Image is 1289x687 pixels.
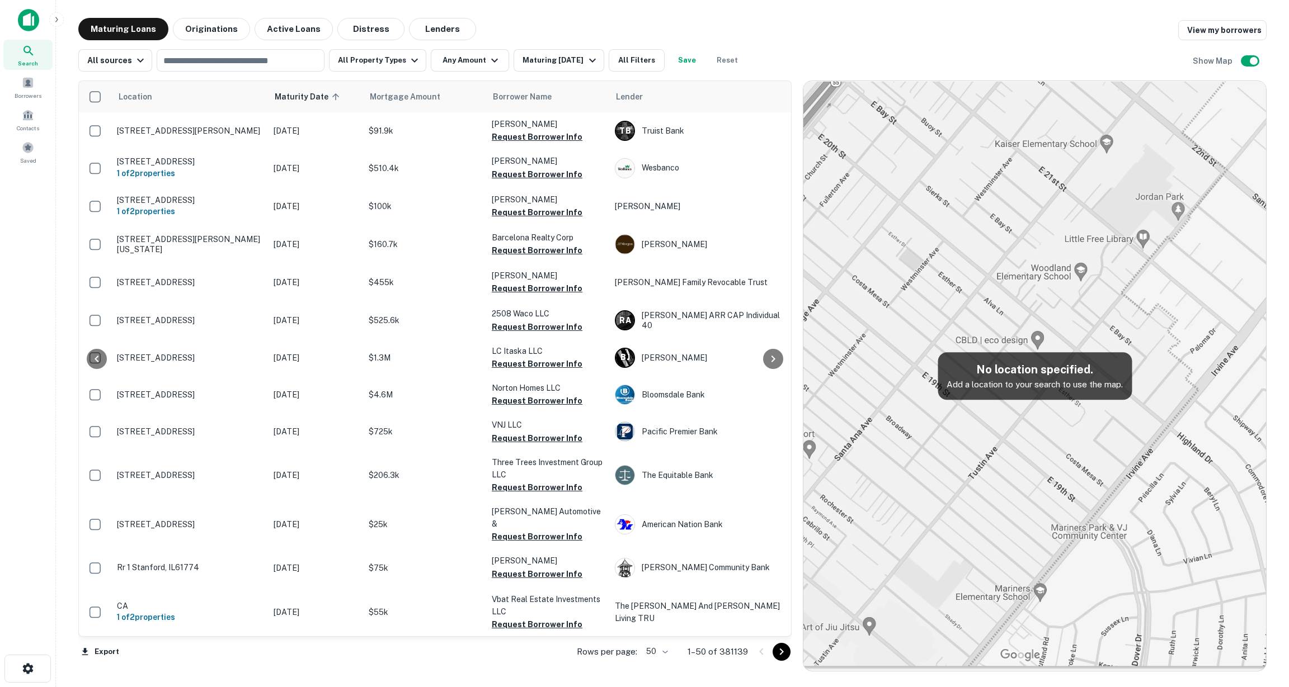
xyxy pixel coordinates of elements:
[615,465,783,485] div: The Equitable Bank
[87,54,147,67] div: All sources
[577,645,637,658] p: Rows per page:
[492,394,582,408] button: Request Borrower Info
[3,105,53,135] a: Contacts
[369,125,481,137] p: $91.9k
[947,378,1123,391] p: Add a location to your search to use the map.
[117,126,262,136] p: [STREET_ADDRESS][PERSON_NAME]
[492,155,604,167] p: [PERSON_NAME]
[369,388,481,401] p: $4.6M
[615,385,783,405] div: Bloomsdale Bank
[3,40,53,70] a: Search
[492,118,604,130] p: [PERSON_NAME]
[274,352,357,364] p: [DATE]
[3,137,53,167] a: Saved
[117,601,262,611] p: CA
[117,157,262,167] p: [STREET_ADDRESS]
[492,357,582,371] button: Request Borrower Info
[620,352,629,363] p: B J
[492,419,604,431] p: VNJ LLC
[111,81,268,112] th: Location
[609,49,665,72] button: All Filters
[619,125,631,137] p: T B
[615,235,634,254] img: picture
[117,205,262,217] h6: 1 of 2 properties
[492,481,582,494] button: Request Borrower Info
[947,361,1123,378] h5: No location specified.
[18,59,38,68] span: Search
[615,421,783,442] div: Pacific Premier Bank
[274,125,357,137] p: [DATE]
[409,18,476,40] button: Lenders
[669,49,705,72] button: Save your search to get updates of matches that match your search criteria.
[369,518,481,530] p: $25k
[369,606,481,618] p: $55k
[255,18,333,40] button: Active Loans
[117,611,262,623] h6: 1 of 2 properties
[492,307,604,320] p: 2508 Waco LLC
[615,514,783,534] div: American Nation Bank
[492,320,582,334] button: Request Borrower Info
[615,121,783,141] div: Truist Bank
[609,81,788,112] th: Lender
[431,49,509,72] button: Any Amount
[363,81,486,112] th: Mortgage Amount
[514,49,604,72] button: Maturing [DATE]
[492,593,604,618] p: Vbat Real Estate Investments LLC
[492,244,582,257] button: Request Borrower Info
[274,469,357,481] p: [DATE]
[117,519,262,529] p: [STREET_ADDRESS]
[274,314,357,326] p: [DATE]
[688,645,748,658] p: 1–50 of 381139
[117,315,262,325] p: [STREET_ADDRESS]
[3,72,53,102] a: Borrowers
[615,515,634,534] img: picture
[274,276,357,288] p: [DATE]
[492,382,604,394] p: Norton Homes LLC
[369,314,481,326] p: $525.6k
[274,562,357,574] p: [DATE]
[78,643,122,660] button: Export
[369,200,481,212] p: $100k
[493,90,552,103] span: Borrower Name
[615,348,783,368] div: [PERSON_NAME]
[619,315,631,326] p: R A
[773,643,791,661] button: Go to next page
[492,567,582,581] button: Request Borrower Info
[17,124,39,132] span: Contacts
[492,456,604,481] p: Three Trees Investment Group LLC
[275,90,343,103] span: Maturity Date
[492,130,582,144] button: Request Borrower Info
[274,200,357,212] p: [DATE]
[274,518,357,530] p: [DATE]
[492,282,582,295] button: Request Borrower Info
[117,167,262,179] h6: 1 of 2 properties
[117,470,262,480] p: [STREET_ADDRESS]
[117,234,262,254] p: [STREET_ADDRESS][PERSON_NAME][US_STATE]
[274,606,357,618] p: [DATE]
[1178,20,1267,40] a: View my borrowers
[615,422,634,441] img: picture
[492,345,604,357] p: LC Itaska LLC
[117,277,262,287] p: [STREET_ADDRESS]
[615,558,634,577] img: picture
[117,390,262,400] p: [STREET_ADDRESS]
[337,18,404,40] button: Distress
[117,562,262,572] p: Rr 1 Stanford, IL61774
[709,49,745,72] button: Reset
[486,81,609,112] th: Borrower Name
[20,156,36,165] span: Saved
[117,427,262,437] p: [STREET_ADDRESS]
[615,234,783,254] div: [PERSON_NAME]
[78,18,168,40] button: Maturing Loans
[492,530,582,543] button: Request Borrower Info
[1233,598,1289,651] iframe: Chat Widget
[492,168,582,181] button: Request Borrower Info
[615,158,783,178] div: Wesbanco
[492,231,604,244] p: Barcelona Realty Corp
[274,238,357,250] p: [DATE]
[274,388,357,401] p: [DATE]
[117,353,262,363] p: [STREET_ADDRESS]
